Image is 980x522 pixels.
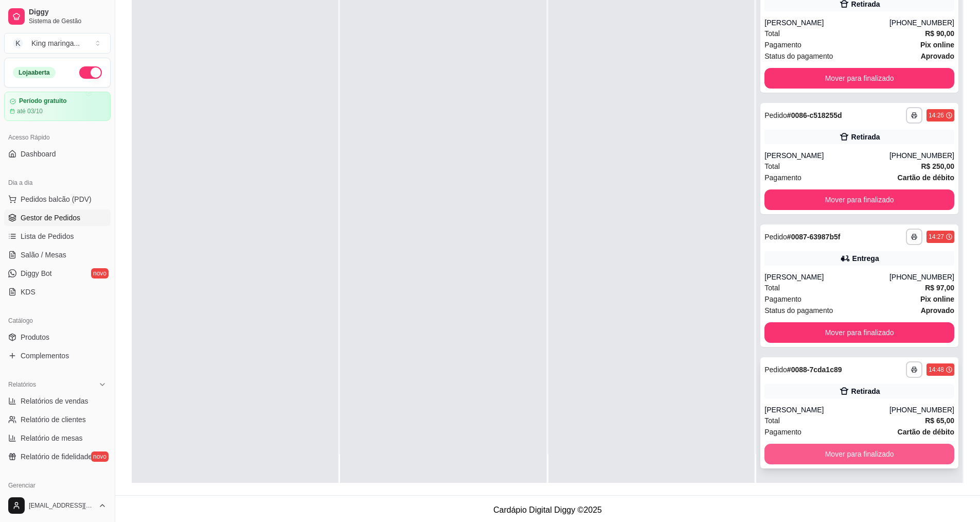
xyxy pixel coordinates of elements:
[4,448,111,465] a: Relatório de fidelidadenovo
[764,282,780,293] span: Total
[29,17,106,25] span: Sistema de Gestão
[4,477,111,494] div: Gerenciar
[764,415,780,426] span: Total
[21,213,80,223] span: Gestor de Pedidos
[764,233,787,241] span: Pedido
[764,150,889,161] div: [PERSON_NAME]
[4,175,111,191] div: Dia a dia
[21,414,86,425] span: Relatório de clientes
[764,444,954,464] button: Mover para finalizado
[764,426,801,438] span: Pagamento
[4,129,111,146] div: Acesso Rápido
[4,411,111,428] a: Relatório de clientes
[925,416,954,425] strong: R$ 65,00
[29,8,106,17] span: Diggy
[4,493,111,518] button: [EMAIL_ADDRESS][DOMAIN_NAME]
[898,173,954,182] strong: Cartão de débito
[764,28,780,39] span: Total
[925,29,954,38] strong: R$ 90,00
[4,92,111,121] a: Período gratuitoaté 03/10
[764,272,889,282] div: [PERSON_NAME]
[21,250,66,260] span: Salão / Mesas
[925,284,954,292] strong: R$ 97,00
[4,228,111,245] a: Lista de Pedidos
[21,332,49,342] span: Produtos
[921,306,954,315] strong: aprovado
[929,233,944,241] div: 14:27
[13,67,56,78] div: Loja aberta
[921,52,954,60] strong: aprovado
[920,295,954,303] strong: Pix online
[764,322,954,343] button: Mover para finalizado
[4,210,111,226] a: Gestor de Pedidos
[889,272,954,282] div: [PHONE_NUMBER]
[929,366,944,374] div: 14:48
[4,393,111,409] a: Relatórios de vendas
[21,268,52,279] span: Diggy Bot
[31,38,80,48] div: King maringa ...
[764,172,801,183] span: Pagamento
[4,265,111,282] a: Diggy Botnovo
[4,284,111,300] a: KDS
[4,146,111,162] a: Dashboard
[921,162,954,170] strong: R$ 250,00
[21,451,92,462] span: Relatório de fidelidade
[13,38,23,48] span: K
[852,253,879,264] div: Entrega
[764,305,833,316] span: Status do pagamento
[4,33,111,54] button: Select a team
[79,66,102,79] button: Alterar Status
[851,386,880,396] div: Retirada
[764,405,889,415] div: [PERSON_NAME]
[21,433,83,443] span: Relatório de mesas
[4,191,111,207] button: Pedidos balcão (PDV)
[4,329,111,345] a: Produtos
[764,189,954,210] button: Mover para finalizado
[21,396,88,406] span: Relatórios de vendas
[21,149,56,159] span: Dashboard
[4,347,111,364] a: Complementos
[8,380,36,389] span: Relatórios
[787,233,841,241] strong: # 0087-63987b5f
[21,287,35,297] span: KDS
[4,430,111,446] a: Relatório de mesas
[764,161,780,172] span: Total
[4,247,111,263] a: Salão / Mesas
[898,428,954,436] strong: Cartão de débito
[764,18,889,28] div: [PERSON_NAME]
[17,107,43,115] article: até 03/10
[889,405,954,415] div: [PHONE_NUMBER]
[764,366,787,374] span: Pedido
[4,312,111,329] div: Catálogo
[764,68,954,89] button: Mover para finalizado
[764,111,787,119] span: Pedido
[787,366,842,374] strong: # 0088-7cda1c89
[889,18,954,28] div: [PHONE_NUMBER]
[764,293,801,305] span: Pagamento
[889,150,954,161] div: [PHONE_NUMBER]
[787,111,842,119] strong: # 0086-c518255d
[920,41,954,49] strong: Pix online
[21,351,69,361] span: Complementos
[21,231,74,241] span: Lista de Pedidos
[764,50,833,62] span: Status do pagamento
[4,4,111,29] a: DiggySistema de Gestão
[21,194,92,204] span: Pedidos balcão (PDV)
[29,501,94,510] span: [EMAIL_ADDRESS][DOMAIN_NAME]
[764,39,801,50] span: Pagamento
[19,97,67,105] article: Período gratuito
[851,132,880,142] div: Retirada
[929,111,944,119] div: 14:26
